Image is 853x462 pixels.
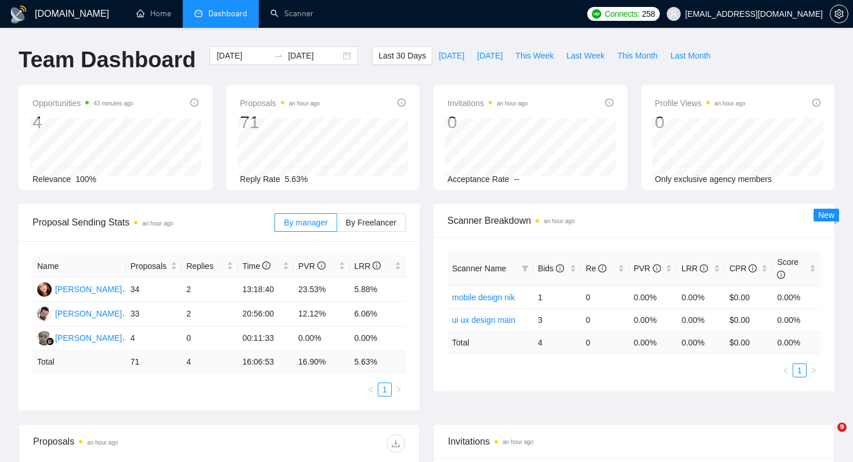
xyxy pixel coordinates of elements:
td: $0.00 [725,308,773,331]
span: Replies [186,260,224,272]
td: 20:56:00 [238,302,294,326]
input: End date [288,49,341,62]
span: info-circle [373,261,381,270]
span: Score [777,257,798,279]
td: 0.00 % [629,331,677,354]
span: Invitations [447,96,527,110]
span: info-circle [777,271,785,279]
button: setting [830,5,848,23]
span: Proposals [131,260,168,272]
td: 0.00 % [677,331,725,354]
span: info-circle [700,264,708,272]
span: dashboard [194,9,203,17]
time: an hour ago [503,439,533,445]
span: Opportunities [32,96,133,110]
button: right [807,363,821,377]
td: 0.00% [629,308,677,331]
li: Previous Page [364,383,378,396]
span: Last Week [566,49,605,62]
td: 0.00% [677,286,725,308]
td: 0 [182,326,237,351]
time: an hour ago [142,220,173,227]
th: Replies [182,255,237,278]
td: 0.00% [629,286,677,308]
time: an hour ago [87,439,118,446]
td: 0 [581,286,629,308]
a: AA[PERSON_NAME] [37,284,122,293]
a: homeHome [136,9,171,19]
td: 0.00% [772,286,821,308]
img: upwork-logo.png [592,9,601,19]
time: an hour ago [714,100,745,107]
span: info-circle [812,99,821,107]
div: 0 [447,111,527,133]
button: left [364,383,378,396]
div: [PERSON_NAME] [55,283,122,296]
iframe: Intercom live chat [814,423,841,450]
span: info-circle [317,261,326,270]
span: filter [522,265,529,272]
a: setting [830,9,848,19]
button: [DATE] [471,46,509,65]
span: right [395,386,402,393]
span: Relevance [32,174,71,184]
span: LRR [355,261,381,271]
td: 0.00 % [772,331,821,354]
time: an hour ago [289,100,320,107]
span: Dashboard [208,9,247,19]
img: NC [37,307,52,321]
td: 3 [533,308,581,331]
div: 0 [655,111,746,133]
span: Connects: [605,8,639,20]
td: 0 [581,331,629,354]
button: [DATE] [432,46,471,65]
span: filter [519,260,531,277]
td: Total [32,351,126,373]
span: 9 [837,423,847,432]
button: This Month [611,46,664,65]
span: LRR [681,264,708,273]
img: logo [9,5,28,24]
span: info-circle [397,99,406,107]
td: 33 [126,302,182,326]
span: Proposal Sending Stats [32,215,274,230]
td: 0.00% [772,308,821,331]
button: left [779,363,793,377]
span: Last 30 Days [378,49,426,62]
input: Start date [216,49,269,62]
td: 4 [533,331,581,354]
div: 4 [32,111,133,133]
img: AA [37,282,52,297]
time: an hour ago [544,218,574,224]
a: 1 [793,364,806,377]
span: 100% [75,174,96,184]
td: 0 [581,308,629,331]
span: Profile Views [655,96,746,110]
img: gigradar-bm.png [46,337,54,345]
span: Re [585,264,606,273]
span: info-circle [556,264,564,272]
button: download [386,434,405,453]
td: 5.88% [350,278,406,302]
td: 6.06% [350,302,406,326]
td: Total [447,331,533,354]
li: 1 [793,363,807,377]
td: 34 [126,278,182,302]
a: 1 [378,383,391,396]
h1: Team Dashboard [19,46,196,74]
span: [DATE] [477,49,503,62]
a: mobile design nik [452,293,515,302]
a: NC[PERSON_NAME] [37,308,122,318]
span: left [782,367,789,374]
span: to [274,51,283,60]
td: 0.00% [350,326,406,351]
div: Proposals [33,434,219,453]
span: Reply Rate [240,174,280,184]
span: This Month [617,49,657,62]
span: By Freelancer [346,218,396,227]
span: info-circle [598,264,606,272]
span: PVR [634,264,661,273]
span: Proposals [240,96,320,110]
td: $ 0.00 [725,331,773,354]
span: info-circle [190,99,198,107]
